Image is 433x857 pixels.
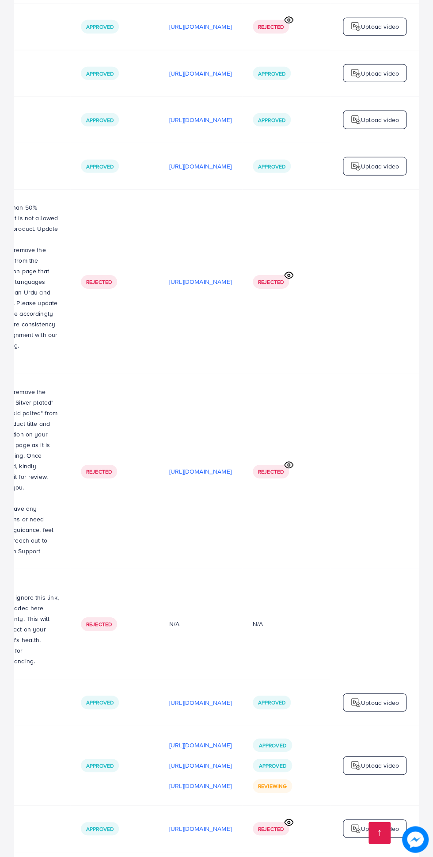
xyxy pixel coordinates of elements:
[169,276,232,287] p: [URL][DOMAIN_NAME]
[169,760,232,771] p: [URL][DOMAIN_NAME]
[361,68,399,79] p: Upload video
[258,163,285,170] span: Approved
[350,760,361,771] img: logo
[258,782,287,790] span: Reviewing
[169,68,232,79] p: [URL][DOMAIN_NAME]
[350,115,361,125] img: logo
[169,697,232,708] p: [URL][DOMAIN_NAME]
[350,21,361,32] img: logo
[258,70,285,77] span: Approved
[169,161,232,172] p: [URL][DOMAIN_NAME]
[258,278,284,286] span: Rejected
[258,825,284,833] span: Rejected
[361,161,399,172] p: Upload video
[258,762,286,769] span: Approved
[169,823,232,834] p: [URL][DOMAIN_NAME]
[86,23,114,31] span: Approved
[86,278,112,286] span: Rejected
[86,70,114,77] span: Approved
[361,823,399,834] p: Upload video
[350,68,361,79] img: logo
[86,825,114,833] span: Approved
[169,466,232,477] p: [URL][DOMAIN_NAME]
[86,620,112,628] span: Rejected
[350,697,361,708] img: logo
[86,163,114,170] span: Approved
[350,161,361,172] img: logo
[169,620,232,628] div: N/A
[258,742,286,749] span: Approved
[258,116,285,124] span: Approved
[86,762,114,769] span: Approved
[253,620,263,628] div: N/A
[258,468,284,475] span: Rejected
[169,115,232,125] p: [URL][DOMAIN_NAME]
[361,697,399,708] p: Upload video
[350,823,361,834] img: logo
[169,780,232,791] p: [URL][DOMAIN_NAME]
[258,699,285,706] span: Approved
[169,21,232,32] p: [URL][DOMAIN_NAME]
[361,21,399,32] p: Upload video
[361,115,399,125] p: Upload video
[258,23,284,31] span: Rejected
[169,740,232,750] p: [URL][DOMAIN_NAME]
[402,826,429,853] img: image
[361,760,399,771] p: Upload video
[86,699,114,706] span: Approved
[86,468,112,475] span: Rejected
[86,116,114,124] span: Approved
